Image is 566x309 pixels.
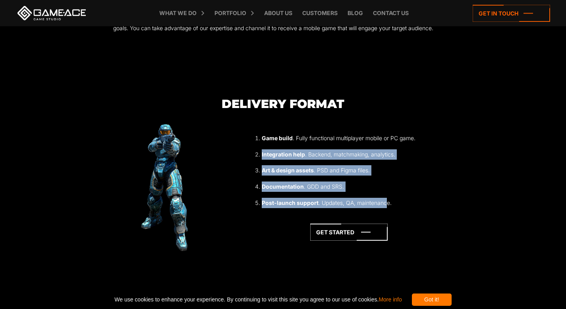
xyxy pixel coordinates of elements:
[114,294,402,306] span: We use cookies to enhance your experience. By continuing to visit this site you agree to our use ...
[473,5,550,22] a: Get in touch
[310,224,388,241] a: Get started
[262,151,305,158] strong: Integration help
[262,135,293,141] strong: Game build
[262,199,319,206] strong: Post-launch support
[262,167,314,174] strong: Art & design assets
[262,165,448,176] li: . PSD and Figma files.
[262,133,448,143] li: . Fully functional multiplayer mobile or PC game.
[379,296,402,303] a: More info
[262,183,304,190] strong: Documentation
[85,97,481,110] h3: Delivery format
[85,120,250,255] img: Mobile games delivery format
[412,294,452,306] div: Got it!
[262,149,448,160] li: . Backend, matchmaking, analytics.
[262,182,448,192] li: . GDD and SRS.
[262,198,448,208] li: . Updates, QA, maintenance.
